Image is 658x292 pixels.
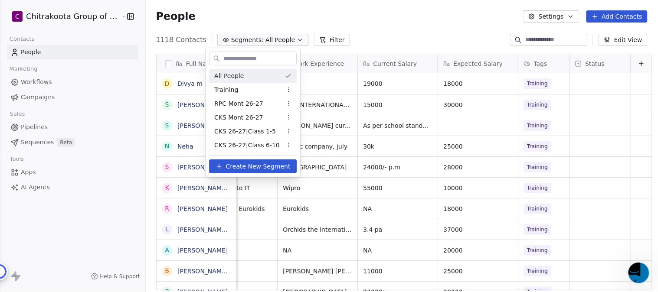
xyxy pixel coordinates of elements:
[25,6,39,20] img: Profile image for Fin
[214,71,244,81] span: All People
[214,127,276,136] span: CKS 26-27|Class 1-5
[226,162,291,171] span: Create New Segment
[7,26,123,40] textarea: Message…
[214,141,280,150] span: CKS 26-27|Class 6-10
[13,44,20,51] button: Emoji picker
[55,44,62,51] button: Start recording
[214,85,238,94] span: Training
[209,159,297,173] button: Create New Segment
[105,40,119,54] button: Send a message…
[41,44,48,51] button: Upload attachment
[214,113,263,122] span: CKS Mont 26-27
[629,263,649,283] iframe: Intercom live chat
[27,44,34,51] button: Gif picker
[209,69,297,152] div: Suggestions
[6,5,22,22] button: go back
[214,99,263,108] span: RPC Mont 26-27
[109,5,124,21] div: Close
[92,5,109,22] button: Home
[42,10,90,23] p: The team can also help
[42,3,52,10] h1: Fin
